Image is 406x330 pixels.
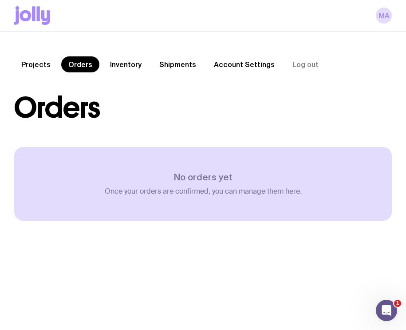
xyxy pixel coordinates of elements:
a: Account Settings [207,56,282,72]
p: Once your orders are confirmed, you can manage them here. [105,187,302,196]
a: Inventory [103,56,149,72]
iframe: Intercom live chat [376,300,397,321]
a: MA [376,8,392,24]
span: 1 [394,300,401,307]
a: Shipments [152,56,203,72]
button: Log out [285,56,326,72]
h3: No orders yet [105,172,302,183]
a: Orders [61,56,99,72]
h1: Orders [14,94,100,122]
a: Projects [14,56,58,72]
